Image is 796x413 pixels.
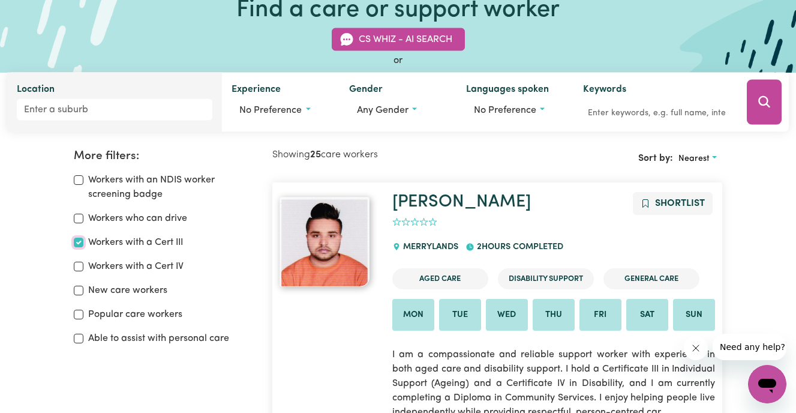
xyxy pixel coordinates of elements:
li: Available on Fri [579,299,621,331]
button: Add to shortlist [633,192,713,215]
div: 2 hours completed [465,231,570,264]
b: 25 [310,150,321,160]
label: Location [17,82,55,99]
iframe: Message from company [713,334,786,360]
li: Available on Wed [486,299,528,331]
label: Languages spoken [466,82,549,99]
input: Enter a suburb [17,99,212,121]
label: Able to assist with personal care [88,331,229,346]
span: Sort by: [638,154,673,163]
label: New care workers [88,283,167,298]
label: Experience [232,82,281,99]
li: Available on Sat [626,299,668,331]
li: Available on Sun [673,299,715,331]
span: No preference [239,106,302,115]
iframe: Close message [684,336,708,360]
li: Disability Support [498,268,594,289]
a: Bibek [280,197,378,287]
label: Workers who can drive [88,211,187,226]
iframe: Button to launch messaging window [748,365,786,403]
a: [PERSON_NAME] [392,193,531,211]
li: Available on Thu [533,299,575,331]
button: Worker language preferences [466,99,564,122]
input: Enter keywords, e.g. full name, interests [583,104,730,122]
div: MERRYLANDS [392,231,465,264]
label: Workers with a Cert III [88,235,183,250]
img: View Bibek's profile [280,197,370,287]
li: Available on Tue [439,299,481,331]
label: Gender [349,82,383,99]
label: Workers with a Cert IV [88,259,184,274]
button: Worker gender preference [349,99,447,122]
label: Popular care workers [88,307,182,322]
div: add rating by typing an integer from 0 to 5 or pressing arrow keys [392,216,437,229]
span: Shortlist [655,199,705,208]
button: CS Whiz - AI Search [332,28,465,51]
div: or [7,53,789,68]
button: Worker experience options [232,99,329,122]
h2: Showing care workers [272,149,497,161]
button: Search [747,80,782,125]
li: General Care [603,268,699,289]
span: Any gender [357,106,408,115]
label: Keywords [583,82,626,99]
h2: More filters: [74,149,259,163]
span: No preference [474,106,536,115]
li: Available on Mon [392,299,434,331]
li: Aged Care [392,268,488,289]
span: Nearest [678,154,710,163]
button: Sort search results [673,149,722,168]
label: Workers with an NDIS worker screening badge [88,173,259,202]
